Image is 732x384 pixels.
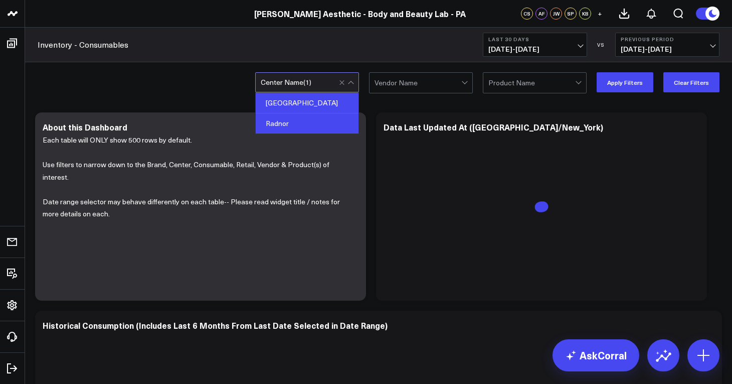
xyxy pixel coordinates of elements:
[43,320,388,331] div: Historical Consumption (Includes Last 6 Months From Last Date Selected in Date Range)
[621,36,714,42] b: Previous Period
[521,8,533,20] div: CS
[43,121,127,133] div: About this Dashboard
[488,45,582,53] span: [DATE] - [DATE]
[565,8,577,20] div: SP
[488,36,582,42] b: Last 30 Days
[592,42,610,48] div: VS
[43,134,358,291] div: Each table will ONLY show 500 rows by default.
[256,93,358,113] div: [GEOGRAPHIC_DATA]
[38,39,128,50] a: Inventory - Consumables
[384,121,603,133] div: Data Last Updated At ([GEOGRAPHIC_DATA]/New_York)
[621,45,714,53] span: [DATE] - [DATE]
[43,196,351,220] p: Date range selector may behave differently on each table-- Please read widget title / notes for m...
[579,8,591,20] div: KB
[483,33,587,57] button: Last 30 Days[DATE]-[DATE]
[594,8,606,20] button: +
[553,339,639,371] a: AskCorral
[598,10,602,17] span: +
[43,159,351,183] p: Use filters to narrow down to the Brand, Center, Consumable, Retail, Vendor & Product(s) of inter...
[550,8,562,20] div: JW
[254,8,466,19] a: [PERSON_NAME] Aesthetic - Body and Beauty Lab - PA
[615,33,719,57] button: Previous Period[DATE]-[DATE]
[597,72,653,92] button: Apply Filters
[663,72,719,92] button: Clear Filters
[261,78,311,86] div: Center Name ( 1 )
[256,113,358,134] div: Radnor
[535,8,547,20] div: AF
